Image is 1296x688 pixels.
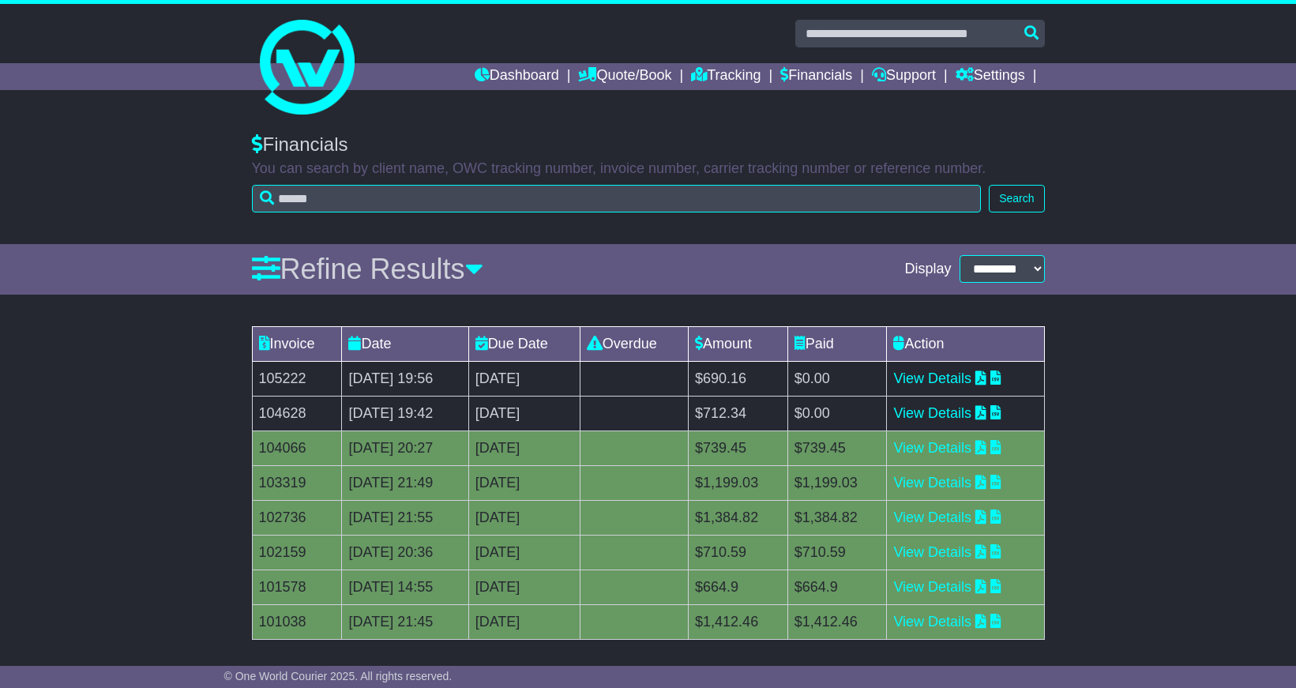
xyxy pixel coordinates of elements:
td: $1,412.46 [787,604,887,639]
td: [DATE] 19:42 [342,396,468,430]
a: Support [872,63,936,90]
span: Display [904,261,951,278]
button: Search [989,185,1044,212]
td: Overdue [580,326,688,361]
td: $690.16 [689,361,788,396]
a: View Details [893,614,971,630]
td: $1,384.82 [787,500,887,535]
td: $664.9 [787,570,887,604]
td: Due Date [468,326,580,361]
a: View Details [893,370,971,386]
td: $712.34 [689,396,788,430]
td: Action [887,326,1044,361]
td: $0.00 [787,396,887,430]
td: $1,412.46 [689,604,788,639]
span: © One World Courier 2025. All rights reserved. [224,670,453,682]
a: View Details [893,544,971,560]
td: [DATE] [468,570,580,604]
td: $739.45 [787,430,887,465]
td: Invoice [252,326,342,361]
a: Tracking [691,63,761,90]
a: Settings [956,63,1025,90]
td: 104628 [252,396,342,430]
td: [DATE] [468,535,580,570]
td: [DATE] [468,500,580,535]
td: $710.59 [689,535,788,570]
td: $710.59 [787,535,887,570]
a: Refine Results [252,253,483,285]
td: [DATE] 21:45 [342,604,468,639]
td: Date [342,326,468,361]
a: Dashboard [475,63,559,90]
td: [DATE] [468,465,580,500]
td: [DATE] [468,430,580,465]
td: [DATE] 20:27 [342,430,468,465]
td: 101578 [252,570,342,604]
a: View Details [893,405,971,421]
td: $1,384.82 [689,500,788,535]
td: Paid [787,326,887,361]
p: You can search by client name, OWC tracking number, invoice number, carrier tracking number or re... [252,160,1045,178]
td: [DATE] 19:56 [342,361,468,396]
td: 102159 [252,535,342,570]
a: Quote/Book [578,63,671,90]
a: View Details [893,475,971,491]
td: 105222 [252,361,342,396]
td: [DATE] 21:49 [342,465,468,500]
a: View Details [893,579,971,595]
td: Amount [689,326,788,361]
div: Financials [252,133,1045,156]
td: [DATE] 14:55 [342,570,468,604]
td: $1,199.03 [787,465,887,500]
td: $0.00 [787,361,887,396]
td: $739.45 [689,430,788,465]
td: [DATE] [468,604,580,639]
a: Financials [780,63,852,90]
td: 103319 [252,465,342,500]
td: 104066 [252,430,342,465]
td: [DATE] 20:36 [342,535,468,570]
td: 102736 [252,500,342,535]
td: [DATE] 21:55 [342,500,468,535]
td: $1,199.03 [689,465,788,500]
a: View Details [893,440,971,456]
td: 101038 [252,604,342,639]
a: View Details [893,509,971,525]
td: [DATE] [468,396,580,430]
td: $664.9 [689,570,788,604]
td: [DATE] [468,361,580,396]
